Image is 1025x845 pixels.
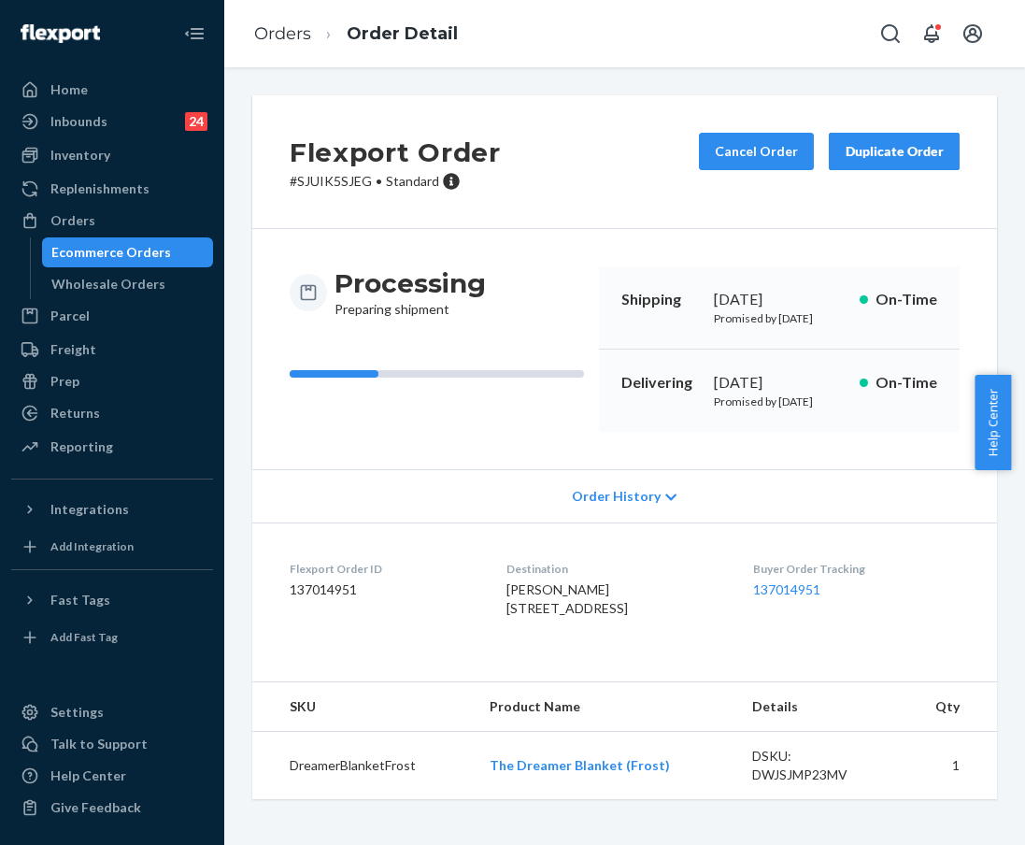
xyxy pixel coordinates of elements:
[11,585,213,615] button: Fast Tags
[376,173,382,189] span: •
[386,173,439,189] span: Standard
[572,487,661,506] span: Order History
[11,532,213,562] a: Add Integration
[714,289,844,310] div: [DATE]
[50,629,118,645] div: Add Fast Tag
[239,7,473,62] ol: breadcrumbs
[50,146,110,165] div: Inventory
[42,269,214,299] a: Wholesale Orders
[51,243,171,262] div: Ecommerce Orders
[902,732,997,800] td: 1
[50,211,95,230] div: Orders
[11,366,213,396] a: Prep
[21,24,100,43] img: Flexport logo
[50,112,107,131] div: Inbounds
[51,275,165,294] div: Wholesale Orders
[699,133,814,170] button: Cancel Order
[506,561,722,577] dt: Destination
[50,372,79,391] div: Prep
[975,375,1011,470] button: Help Center
[753,581,820,597] a: 137014951
[11,301,213,331] a: Parcel
[11,729,213,759] a: Talk to Support
[11,623,213,652] a: Add Fast Tag
[50,798,141,817] div: Give Feedback
[714,310,844,326] p: Promised by [DATE]
[50,179,149,198] div: Replenishments
[753,561,960,577] dt: Buyer Order Tracking
[50,538,134,554] div: Add Integration
[347,23,458,44] a: Order Detail
[11,761,213,791] a: Help Center
[252,732,475,800] td: DreamerBlanketFrost
[42,237,214,267] a: Ecommerce Orders
[50,591,110,609] div: Fast Tags
[876,289,937,310] p: On-Time
[290,580,477,599] dd: 137014951
[185,112,207,131] div: 24
[50,80,88,99] div: Home
[845,142,944,161] div: Duplicate Order
[11,335,213,365] a: Freight
[50,703,104,722] div: Settings
[714,394,844,409] p: Promised by [DATE]
[621,289,699,310] p: Shipping
[11,793,213,823] button: Give Feedback
[335,266,486,319] div: Preparing shipment
[11,107,213,136] a: Inbounds24
[290,561,477,577] dt: Flexport Order ID
[11,75,213,105] a: Home
[954,15,991,52] button: Open account menu
[290,133,501,172] h2: Flexport Order
[50,766,126,785] div: Help Center
[876,372,937,394] p: On-Time
[50,500,129,519] div: Integrations
[621,372,699,394] p: Delivering
[506,581,628,616] span: [PERSON_NAME] [STREET_ADDRESS]
[11,174,213,204] a: Replenishments
[752,747,886,784] div: DSKU: DWJSJMP23MV
[829,133,960,170] button: Duplicate Order
[335,266,486,300] h3: Processing
[490,757,670,773] a: The Dreamer Blanket (Frost)
[290,172,501,191] p: # SJUIK5SJEG
[913,15,950,52] button: Open notifications
[714,372,844,394] div: [DATE]
[50,404,100,422] div: Returns
[737,682,901,732] th: Details
[11,697,213,727] a: Settings
[902,682,997,732] th: Qty
[475,682,737,732] th: Product Name
[176,15,213,52] button: Close Navigation
[50,307,90,325] div: Parcel
[254,23,311,44] a: Orders
[11,398,213,428] a: Returns
[11,432,213,462] a: Reporting
[252,682,475,732] th: SKU
[11,494,213,524] button: Integrations
[50,340,96,359] div: Freight
[11,206,213,236] a: Orders
[872,15,909,52] button: Open Search Box
[11,140,213,170] a: Inventory
[50,437,113,456] div: Reporting
[50,735,148,753] div: Talk to Support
